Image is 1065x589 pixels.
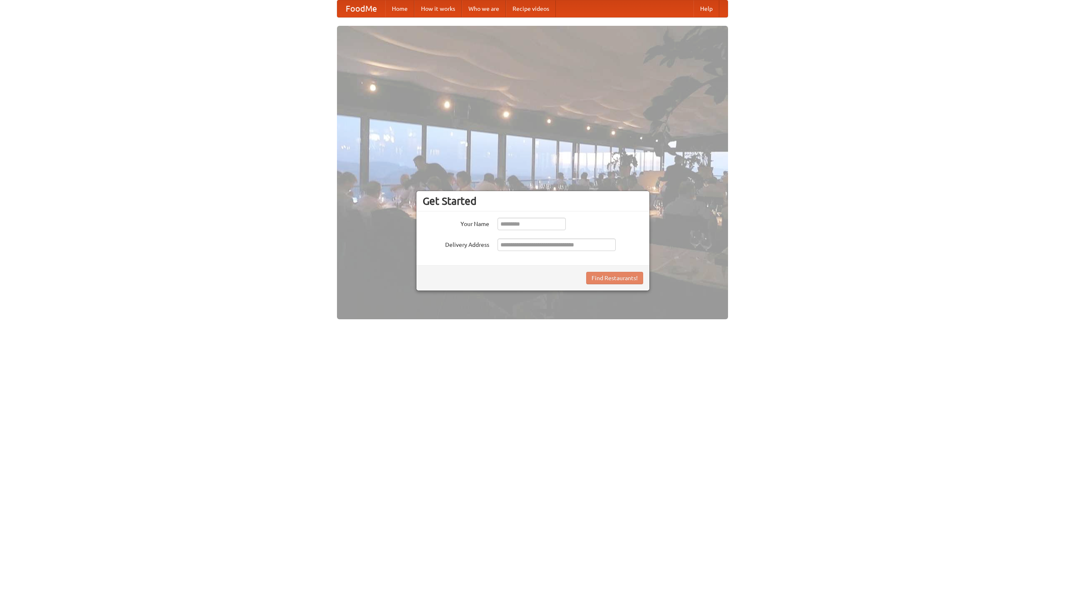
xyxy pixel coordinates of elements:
button: Find Restaurants! [586,272,643,284]
a: Who we are [462,0,506,17]
a: FoodMe [337,0,385,17]
h3: Get Started [423,195,643,207]
label: Your Name [423,218,489,228]
a: How it works [414,0,462,17]
a: Recipe videos [506,0,556,17]
a: Home [385,0,414,17]
a: Help [693,0,719,17]
label: Delivery Address [423,239,489,249]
